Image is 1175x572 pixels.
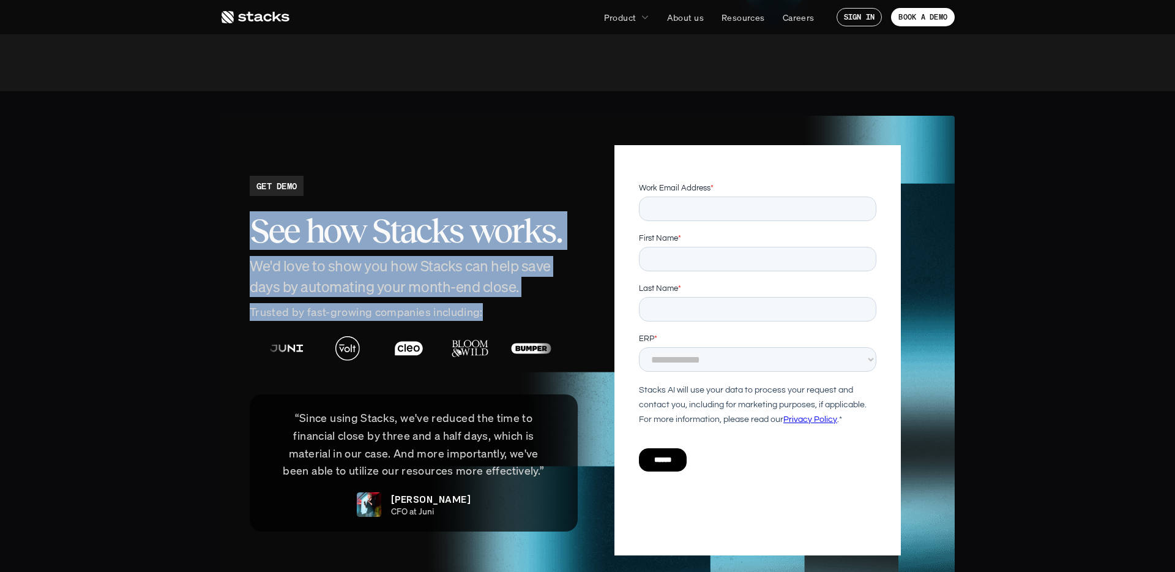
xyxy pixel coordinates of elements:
p: Resources [722,11,765,24]
p: Trusted by fast-growing companies including: [250,303,578,321]
p: [PERSON_NAME] [391,492,471,506]
iframe: Form 1 [639,182,876,493]
p: SIGN IN [844,13,875,21]
p: Product [604,11,636,24]
h2: See how Stacks works. [250,212,578,250]
p: About us [667,11,704,24]
p: “Since using Stacks, we've reduced the time to financial close by three and a half days, which is... [268,409,559,480]
a: About us [660,6,711,28]
p: BOOK A DEMO [898,13,947,21]
a: SIGN IN [837,8,882,26]
h2: GET DEMO [256,179,297,192]
a: BOOK A DEMO [891,8,955,26]
h4: We'd love to show you how Stacks can help save days by automating your month-end close. [250,256,578,297]
p: Careers [783,11,815,24]
a: Careers [775,6,822,28]
a: Resources [714,6,772,28]
p: CFO at Juni [391,506,434,517]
